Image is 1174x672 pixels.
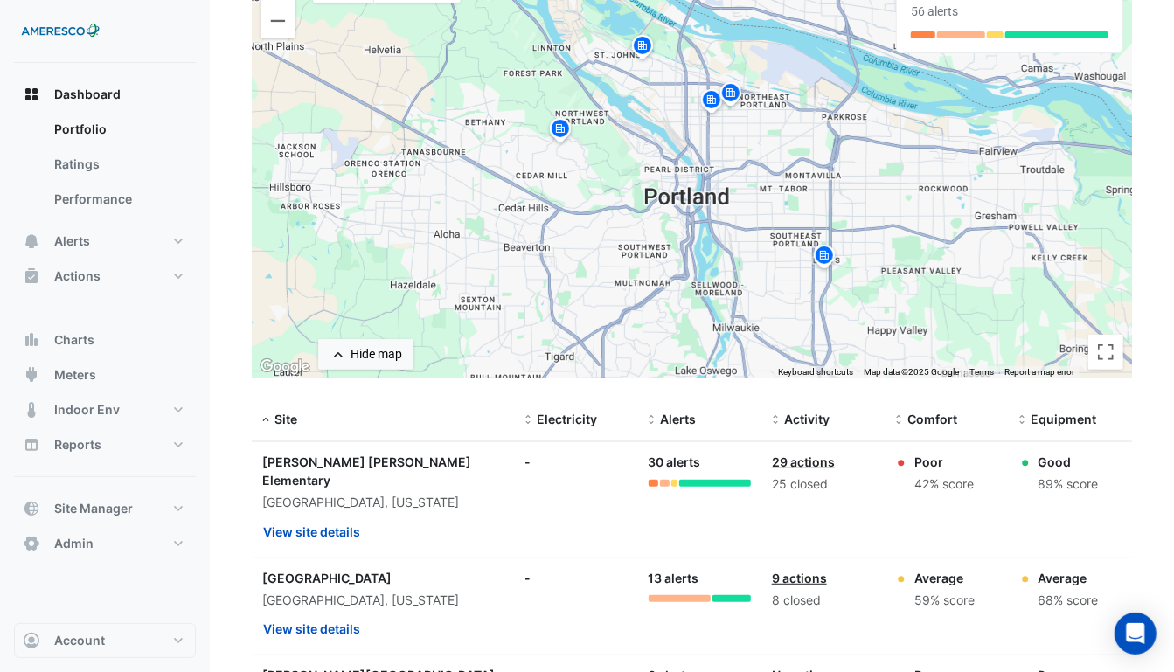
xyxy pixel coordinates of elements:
app-icon: Admin [23,535,40,552]
button: Dashboard [14,77,196,112]
button: Indoor Env [14,392,196,427]
span: Equipment [1032,412,1097,426]
span: Comfort [907,412,957,426]
button: Account [14,623,196,658]
a: 9 actions [772,571,827,585]
app-icon: Indoor Env [23,401,40,419]
div: 59% score [914,591,975,611]
span: Map data ©2025 Google [864,367,959,377]
span: Activity [784,412,830,426]
span: Site Manager [54,500,133,517]
div: Poor [914,453,974,471]
button: Alerts [14,224,196,259]
button: Hide map [318,339,413,370]
button: Meters [14,357,196,392]
span: Alerts [54,232,90,250]
img: site-pin.svg [698,87,726,118]
div: [PERSON_NAME] [PERSON_NAME] Elementary [262,453,504,489]
button: Toggle fullscreen view [1088,335,1123,370]
span: Indoor Env [54,401,120,419]
button: Actions [14,259,196,294]
button: Admin [14,526,196,561]
button: View site details [262,516,361,547]
span: Electricity [537,412,597,426]
button: View site details [262,613,361,644]
div: Open Intercom Messenger [1115,613,1157,655]
img: site-pin.svg [810,243,838,274]
a: 29 actions [772,454,835,469]
app-icon: Meters [23,366,40,384]
div: Hide map [351,345,402,364]
div: 42% score [914,475,974,495]
div: 25 closed [772,475,874,495]
div: 68% score [1039,591,1099,611]
span: Meters [54,366,96,384]
a: Terms [969,367,994,377]
div: [GEOGRAPHIC_DATA], [US_STATE] [262,591,504,611]
img: site-pin.svg [629,33,656,64]
app-icon: Actions [23,267,40,285]
div: [GEOGRAPHIC_DATA], [US_STATE] [262,493,504,513]
img: Company Logo [21,14,100,49]
a: Ratings [40,147,196,182]
div: 30 alerts [649,453,751,473]
img: site-pin.svg [717,80,745,111]
button: Reports [14,427,196,462]
span: Dashboard [54,86,121,103]
div: [GEOGRAPHIC_DATA] [262,569,504,587]
span: Actions [54,267,101,285]
button: Zoom out [261,3,295,38]
app-icon: Site Manager [23,500,40,517]
span: Site [274,412,297,426]
div: Good [1039,453,1099,471]
a: Performance [40,182,196,217]
app-icon: Charts [23,331,40,349]
app-icon: Alerts [23,232,40,250]
button: Site Manager [14,491,196,526]
div: 89% score [1039,475,1099,495]
span: Alerts [661,412,697,426]
div: 8 closed [772,591,874,611]
span: Account [54,632,105,649]
div: Average [1039,569,1099,587]
div: - [524,569,627,587]
span: Admin [54,535,94,552]
a: Open this area in Google Maps (opens a new window) [256,356,314,378]
div: Dashboard [14,112,196,224]
div: - [524,453,627,471]
app-icon: Dashboard [23,86,40,103]
button: Charts [14,322,196,357]
span: Charts [54,331,94,349]
div: 56 alerts [911,3,1108,21]
a: Report a map error [1004,367,1074,377]
div: Average [914,569,975,587]
a: Portfolio [40,112,196,147]
img: Google [256,356,314,378]
img: site-pin.svg [546,116,574,147]
span: Reports [54,436,101,454]
app-icon: Reports [23,436,40,454]
div: 13 alerts [649,569,751,589]
button: Keyboard shortcuts [778,366,853,378]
